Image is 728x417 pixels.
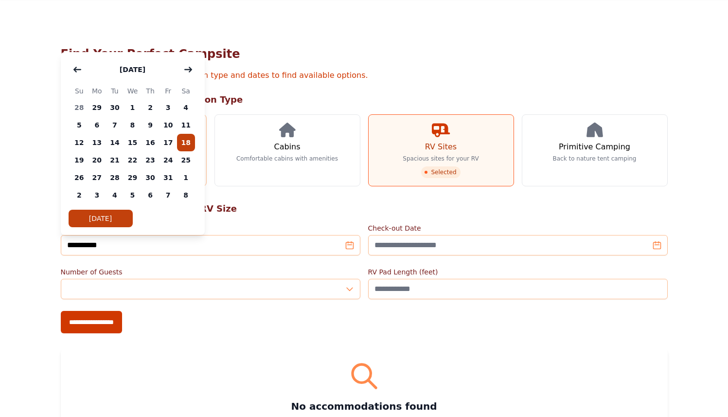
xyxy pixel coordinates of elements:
[61,93,668,107] h2: Step 1: Choose Accommodation Type
[88,134,106,151] span: 13
[124,99,142,116] span: 1
[274,141,300,153] h3: Cabins
[61,70,668,81] p: Select your preferred accommodation type and dates to find available options.
[71,116,89,134] span: 5
[61,202,668,216] h2: Step 2: Select Your Dates & RV Size
[61,223,360,233] label: Check-in Date
[69,210,133,227] button: [DATE]
[61,267,360,277] label: Number of Guests
[421,166,460,178] span: Selected
[368,267,668,277] label: RV Pad Length (feet)
[106,169,124,186] span: 28
[177,85,195,97] span: Sa
[177,186,195,204] span: 8
[88,169,106,186] span: 27
[142,99,160,116] span: 2
[553,155,637,163] p: Back to nature tent camping
[368,223,668,233] label: Check-out Date
[106,99,124,116] span: 30
[88,116,106,134] span: 6
[88,186,106,204] span: 3
[124,116,142,134] span: 8
[72,399,656,413] h3: No accommodations found
[88,99,106,116] span: 29
[559,141,630,153] h3: Primitive Camping
[159,186,177,204] span: 7
[159,169,177,186] span: 31
[71,186,89,204] span: 2
[142,134,160,151] span: 16
[124,134,142,151] span: 15
[124,169,142,186] span: 29
[425,141,457,153] h3: RV Sites
[159,85,177,97] span: Fr
[124,85,142,97] span: We
[106,151,124,169] span: 21
[177,99,195,116] span: 4
[88,85,106,97] span: Mo
[236,155,338,163] p: Comfortable cabins with amenities
[214,114,360,186] a: Cabins Comfortable cabins with amenities
[177,116,195,134] span: 11
[106,116,124,134] span: 7
[177,151,195,169] span: 25
[71,134,89,151] span: 12
[142,116,160,134] span: 9
[177,169,195,186] span: 1
[177,134,195,151] span: 18
[106,134,124,151] span: 14
[61,46,668,62] h1: Find Your Perfect Campsite
[71,169,89,186] span: 26
[71,151,89,169] span: 19
[403,155,479,163] p: Spacious sites for your RV
[159,116,177,134] span: 10
[522,114,668,186] a: Primitive Camping Back to nature tent camping
[106,186,124,204] span: 4
[88,151,106,169] span: 20
[124,151,142,169] span: 22
[124,186,142,204] span: 5
[159,134,177,151] span: 17
[368,114,514,186] a: RV Sites Spacious sites for your RV Selected
[106,85,124,97] span: Tu
[159,151,177,169] span: 24
[142,151,160,169] span: 23
[142,169,160,186] span: 30
[142,186,160,204] span: 6
[142,85,160,97] span: Th
[159,99,177,116] span: 3
[71,85,89,97] span: Su
[71,99,89,116] span: 28
[110,60,155,79] button: [DATE]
